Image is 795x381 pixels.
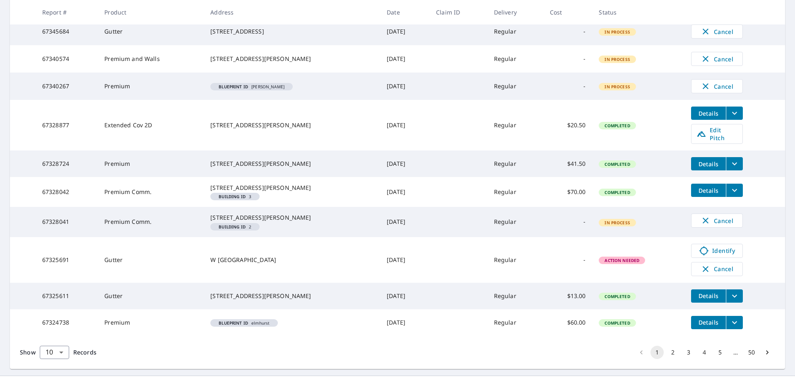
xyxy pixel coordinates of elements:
td: $70.00 [543,177,593,207]
td: Regular [487,18,543,45]
em: Blueprint ID [219,85,248,89]
span: Action Needed [600,257,644,263]
div: Show 10 records [40,346,69,359]
td: Regular [487,309,543,336]
div: [STREET_ADDRESS][PERSON_NAME] [210,214,373,222]
td: Regular [487,45,543,73]
td: [DATE] [380,100,429,150]
span: In Process [600,220,635,226]
span: Details [696,160,721,168]
td: Premium [98,309,204,336]
td: [DATE] [380,309,429,336]
td: $60.00 [543,309,593,336]
button: filesDropdownBtn-67328877 [726,107,743,120]
td: $13.00 [543,283,593,309]
nav: pagination navigation [634,346,775,359]
span: In Process [600,29,635,35]
button: page 1 [650,346,664,359]
td: [DATE] [380,177,429,207]
span: Cancel [700,27,734,36]
span: Details [696,318,721,326]
td: Gutter [98,237,204,283]
button: Go to next page [761,346,774,359]
em: Blueprint ID [219,321,248,325]
button: filesDropdownBtn-67328042 [726,184,743,197]
button: Cancel [691,24,743,39]
td: [DATE] [380,45,429,73]
span: Records [73,348,96,356]
button: Cancel [691,214,743,228]
div: [STREET_ADDRESS][PERSON_NAME] [210,55,373,63]
td: [DATE] [380,150,429,177]
td: 67340267 [36,73,98,100]
td: Premium [98,73,204,100]
a: Edit Pitch [691,124,743,144]
button: Go to page 50 [745,346,758,359]
span: Completed [600,123,635,129]
button: detailsBtn-67328877 [691,107,726,120]
td: Gutter [98,18,204,45]
button: detailsBtn-67328042 [691,184,726,197]
td: 67324738 [36,309,98,336]
span: Cancel [700,81,734,91]
div: … [729,348,742,357]
td: Regular [487,237,543,283]
span: Completed [600,294,635,299]
span: Completed [600,320,635,326]
button: detailsBtn-67325611 [691,289,726,303]
span: Details [696,109,721,117]
div: 10 [40,341,69,364]
span: Cancel [700,264,734,274]
button: filesDropdownBtn-67328724 [726,157,743,170]
td: Regular [487,177,543,207]
span: Edit Pitch [696,126,737,142]
td: Regular [487,207,543,237]
button: Go to page 4 [698,346,711,359]
td: - [543,237,593,283]
a: Identify [691,244,743,258]
div: W [GEOGRAPHIC_DATA] [210,256,373,264]
button: filesDropdownBtn-67325611 [726,289,743,303]
div: [STREET_ADDRESS][PERSON_NAME] [210,121,373,129]
td: Extended Cov 2D [98,100,204,150]
div: [STREET_ADDRESS][PERSON_NAME] [210,160,373,168]
td: 67328877 [36,100,98,150]
span: Completed [600,189,635,195]
td: $41.50 [543,150,593,177]
td: [DATE] [380,237,429,283]
button: Go to page 5 [713,346,727,359]
td: [DATE] [380,18,429,45]
td: Premium [98,150,204,177]
td: - [543,45,593,73]
span: [PERSON_NAME] [214,85,289,89]
button: Cancel [691,79,743,93]
div: [STREET_ADDRESS][PERSON_NAME] [210,292,373,300]
span: In Process [600,56,635,62]
td: - [543,207,593,237]
div: [STREET_ADDRESS] [210,27,373,36]
em: Building ID [219,194,246,199]
button: Go to page 2 [666,346,679,359]
td: 67345684 [36,18,98,45]
td: Premium Comm. [98,177,204,207]
span: Completed [600,161,635,167]
span: In Process [600,84,635,90]
td: Regular [487,73,543,100]
td: 67325691 [36,237,98,283]
td: Premium and Walls [98,45,204,73]
td: [DATE] [380,207,429,237]
span: 2 [214,225,256,229]
span: Identify [696,246,737,256]
td: 67325611 [36,283,98,309]
td: Regular [487,283,543,309]
td: 67328042 [36,177,98,207]
td: - [543,18,593,45]
div: [STREET_ADDRESS][PERSON_NAME] [210,184,373,192]
span: Show [20,348,36,356]
td: [DATE] [380,283,429,309]
td: Regular [487,150,543,177]
td: 67328724 [36,150,98,177]
span: elmhurst [214,321,275,325]
span: 3 [214,194,256,199]
td: - [543,73,593,100]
